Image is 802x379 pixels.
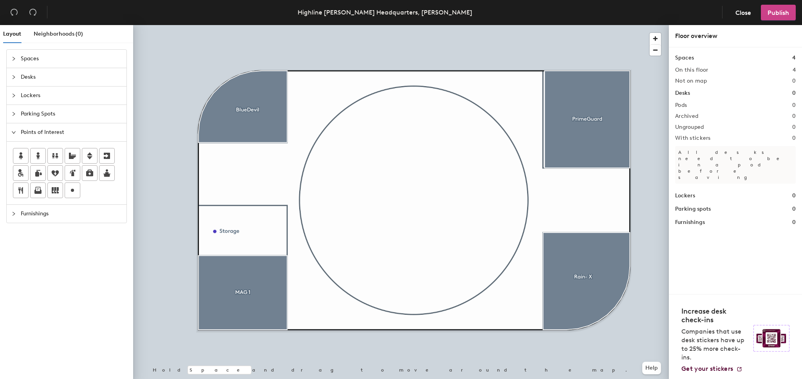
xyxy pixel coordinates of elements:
h2: 0 [792,135,796,141]
span: expanded [11,130,16,135]
h2: Not on map [675,78,707,84]
button: Undo (⌘ + Z) [6,5,22,20]
h2: 0 [792,102,796,108]
h2: Pods [675,102,687,108]
p: All desks need to be in a pod before saving [675,146,796,184]
a: Get your stickers [681,365,742,373]
button: Publish [761,5,796,20]
p: Companies that use desk stickers have up to 25% more check-ins. [681,327,749,362]
h2: With stickers [675,135,711,141]
span: undo [10,8,18,16]
span: Close [735,9,751,16]
h1: Lockers [675,191,695,200]
h1: Furnishings [675,218,705,227]
span: collapsed [11,56,16,61]
h2: 0 [792,78,796,84]
span: collapsed [11,112,16,116]
div: Floor overview [675,31,796,41]
h1: 0 [792,89,796,97]
span: Furnishings [21,205,122,223]
span: collapsed [11,93,16,98]
span: Points of Interest [21,123,122,141]
span: collapsed [11,211,16,216]
h1: Desks [675,89,690,97]
span: Spaces [21,50,122,68]
button: Redo (⌘ + ⇧ + Z) [25,5,41,20]
h2: Archived [675,113,698,119]
h2: 0 [792,124,796,130]
span: Lockers [21,87,122,105]
span: Neighborhoods (0) [34,31,83,37]
h1: Spaces [675,54,694,62]
span: collapsed [11,75,16,79]
button: Help [642,362,661,374]
span: Publish [768,9,789,16]
h1: 0 [792,205,796,213]
h2: Ungrouped [675,124,704,130]
h4: Increase desk check-ins [681,307,749,324]
div: Highline [PERSON_NAME] Headquarters, [PERSON_NAME] [298,7,472,17]
span: Desks [21,68,122,86]
h1: 0 [792,218,796,227]
span: Layout [3,31,21,37]
h1: 4 [792,54,796,62]
h2: 0 [792,113,796,119]
span: Parking Spots [21,105,122,123]
img: Sticker logo [753,325,789,352]
button: Close [729,5,758,20]
h1: 0 [792,191,796,200]
h1: Parking spots [675,205,711,213]
h2: 4 [793,67,796,73]
span: Get your stickers [681,365,733,372]
h2: On this floor [675,67,708,73]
